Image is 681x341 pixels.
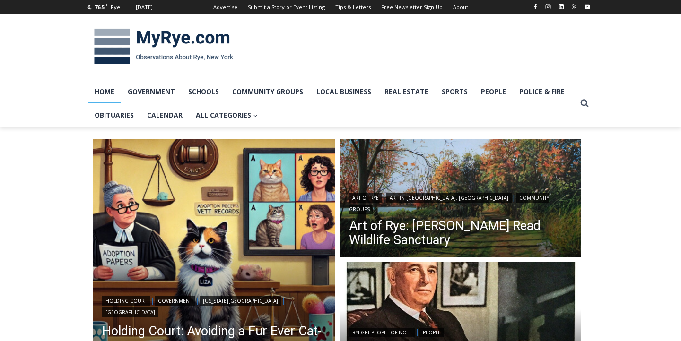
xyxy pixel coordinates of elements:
[349,193,549,214] a: Community Groups
[386,193,512,203] a: Art in [GEOGRAPHIC_DATA], [GEOGRAPHIC_DATA]
[196,110,258,120] span: All Categories
[88,103,140,127] a: Obituaries
[121,80,182,103] a: Government
[556,1,567,12] a: Linkedin
[106,2,108,7] span: F
[88,80,576,128] nav: Primary Navigation
[226,80,310,103] a: Community Groups
[310,80,378,103] a: Local Business
[88,22,239,71] img: MyRye.com
[349,193,382,203] a: Art of Rye
[340,139,582,260] img: (PHOTO: Edith G. Read Wildlife Sanctuary (Acrylic 12x24). Trail along Playland Lake. By Elizabeth...
[102,307,158,317] a: [GEOGRAPHIC_DATA]
[542,1,554,12] a: Instagram
[582,1,593,12] a: YouTube
[349,328,415,337] a: RyeGPT People of Note
[140,103,189,127] a: Calendar
[155,296,195,306] a: Government
[189,103,264,127] a: All Categories
[200,296,281,306] a: [US_STATE][GEOGRAPHIC_DATA]
[576,95,593,112] button: View Search Form
[568,1,580,12] a: X
[349,219,572,247] a: Art of Rye: [PERSON_NAME] Read Wildlife Sanctuary
[136,3,153,11] div: [DATE]
[530,1,541,12] a: Facebook
[102,296,150,306] a: Holding Court
[419,328,444,337] a: People
[88,80,121,103] a: Home
[349,326,572,337] div: |
[378,80,435,103] a: Real Estate
[474,80,513,103] a: People
[513,80,571,103] a: Police & Fire
[349,191,572,214] div: | |
[95,3,105,10] span: 76.5
[340,139,582,260] a: Read More Art of Rye: Edith G. Read Wildlife Sanctuary
[102,294,325,317] div: | | |
[435,80,474,103] a: Sports
[111,3,120,11] div: Rye
[182,80,226,103] a: Schools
